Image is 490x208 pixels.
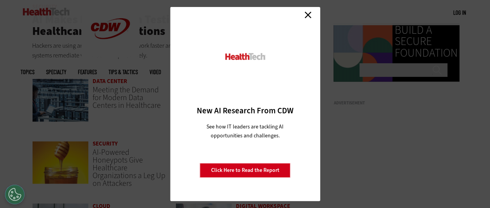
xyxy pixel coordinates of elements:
[5,185,24,204] button: Open Preferences
[200,163,291,178] a: Click Here to Read the Report
[5,185,24,204] div: Cookies Settings
[184,105,306,116] h3: New AI Research From CDW
[224,52,266,61] img: HealthTech_0.png
[302,9,314,21] a: Close
[197,122,293,140] p: See how IT leaders are tackling AI opportunities and challenges.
